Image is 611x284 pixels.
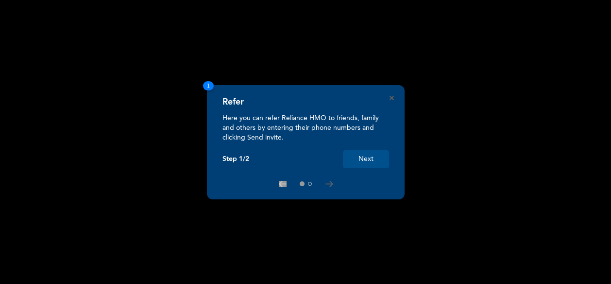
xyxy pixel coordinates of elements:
[390,96,394,100] button: Close
[343,150,389,168] button: Next
[222,97,244,107] h4: Refer
[222,113,389,142] p: Here you can refer Reliance HMO to friends, family and others by entering their phone numbers and...
[222,155,249,163] p: Step 1/2
[203,81,214,90] span: 1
